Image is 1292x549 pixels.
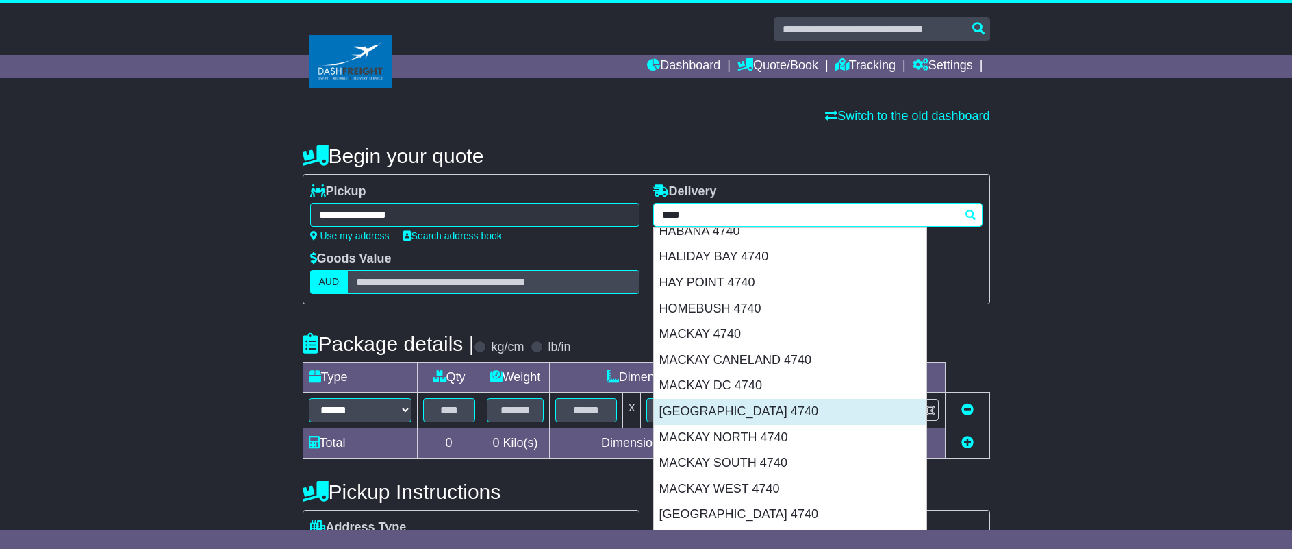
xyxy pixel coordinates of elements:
[310,270,349,294] label: AUD
[654,219,926,245] div: HABANA 4740
[653,203,983,227] typeahead: Please provide city
[303,332,474,355] h4: Package details |
[654,321,926,347] div: MACKAY 4740
[913,55,973,78] a: Settings
[417,428,481,459] td: 0
[654,244,926,270] div: HALIDAY BAY 4740
[825,109,989,123] a: Switch to the old dashboard
[310,230,390,241] a: Use my address
[492,436,499,450] span: 0
[310,520,407,535] label: Address Type
[654,373,926,399] div: MACKAY DC 4740
[654,399,926,425] div: [GEOGRAPHIC_DATA] 4740
[654,425,926,451] div: MACKAY NORTH 4740
[310,184,366,199] label: Pickup
[303,363,417,393] td: Type
[481,363,550,393] td: Weight
[654,347,926,374] div: MACKAY CANELAND 4740
[653,184,717,199] label: Delivery
[550,363,805,393] td: Dimensions (L x W x H)
[481,428,550,459] td: Kilo(s)
[548,340,570,355] label: lb/in
[550,428,805,459] td: Dimensions in Centimetre(s)
[303,145,990,167] h4: Begin your quote
[491,340,524,355] label: kg/cm
[654,450,926,476] div: MACKAY SOUTH 4740
[654,296,926,322] div: HOMEBUSH 4740
[654,270,926,296] div: HAY POINT 4740
[403,230,502,241] a: Search address book
[654,502,926,528] div: [GEOGRAPHIC_DATA] 4740
[417,363,481,393] td: Qty
[303,480,639,503] h4: Pickup Instructions
[835,55,896,78] a: Tracking
[961,403,974,417] a: Remove this item
[737,55,818,78] a: Quote/Book
[961,436,974,450] a: Add new item
[623,393,641,428] td: x
[654,476,926,502] div: MACKAY WEST 4740
[303,428,417,459] td: Total
[310,252,392,267] label: Goods Value
[647,55,720,78] a: Dashboard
